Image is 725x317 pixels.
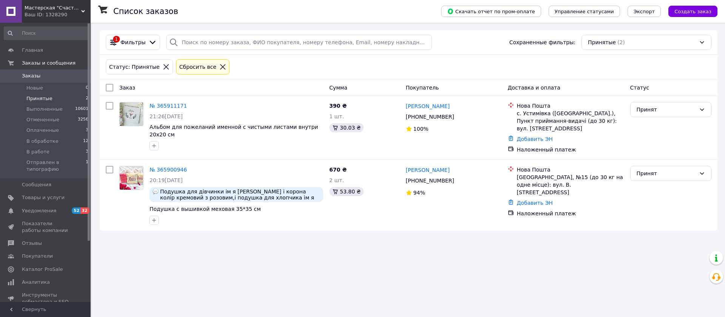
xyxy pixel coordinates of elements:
[406,85,439,91] span: Покупатель
[86,159,88,173] span: 1
[329,113,344,119] span: 1 шт.
[113,7,178,16] h1: Список заказов
[120,166,143,190] img: Фото товару
[406,102,450,110] a: [PERSON_NAME]
[150,103,187,109] a: № 365911171
[617,39,625,45] span: (2)
[406,114,454,120] span: [PHONE_NUMBER]
[637,169,696,178] div: Принят
[555,9,614,14] span: Управление статусами
[508,85,560,91] span: Доставка и оплата
[75,106,88,113] span: 10601
[120,39,145,46] span: Фильтры
[22,207,56,214] span: Уведомления
[22,73,40,79] span: Заказы
[22,253,53,260] span: Покупатели
[517,146,624,153] div: Наложенный платеж
[86,95,88,102] span: 2
[150,124,318,138] a: Альбом для пожеланий именной с чистыми листами внутри 20х20 см
[413,126,429,132] span: 100%
[517,102,624,110] div: Нова Пошта
[26,95,52,102] span: Принятые
[160,189,320,201] span: Подушка для дівчинки ім я [PERSON_NAME] і корона колір кремовий з розовим,і подушка для хлопчика ...
[329,123,364,132] div: 30.03 ₴
[406,166,450,174] a: [PERSON_NAME]
[80,207,89,214] span: 32
[588,39,616,46] span: Принятые
[153,189,159,195] img: :speech_balloon:
[22,181,51,188] span: Сообщения
[22,279,50,286] span: Аналитика
[86,127,88,134] span: 3
[447,8,535,15] span: Скачать отчет по пром-оплате
[108,63,161,71] div: Статус: Принятые
[119,166,143,190] a: Фото товару
[549,6,620,17] button: Управление статусами
[86,148,88,155] span: 3
[26,138,59,145] span: В обработке
[150,206,261,212] a: Подушка с вышивкой меховая 35*35 см
[329,103,347,109] span: 390 ₴
[166,35,432,50] input: Поиск по номеру заказа, ФИО покупателя, номеру телефона, Email, номеру накладной
[22,60,76,66] span: Заказы и сообщения
[517,200,553,206] a: Добавить ЭН
[4,26,89,40] input: Поиск
[22,47,43,54] span: Главная
[178,63,218,71] div: Сбросить все
[637,105,696,114] div: Принят
[119,102,143,126] a: Фото товару
[661,8,717,14] a: Создать заказ
[413,190,425,196] span: 94%
[119,85,135,91] span: Заказ
[329,177,344,183] span: 2 шт.
[406,178,454,184] span: [PHONE_NUMBER]
[628,6,661,17] button: Экспорт
[150,113,183,119] span: 21:26[DATE]
[517,166,624,173] div: Нова Пошта
[22,220,70,234] span: Показатели работы компании
[22,266,63,273] span: Каталог ProSale
[150,177,183,183] span: 20:19[DATE]
[26,85,43,91] span: Новые
[26,127,59,134] span: Оплаченные
[22,240,42,247] span: Отзывы
[517,136,553,142] a: Добавить ЭН
[26,159,86,173] span: Отправлен в типографию
[120,102,143,126] img: Фото товару
[25,11,91,18] div: Ваш ID: 1328290
[25,5,81,11] span: Мастерская "Счастливы вместе"
[22,292,70,305] span: Инструменты вебмастера и SEO
[509,39,575,46] span: Сохраненные фильтры:
[674,9,711,14] span: Создать заказ
[441,6,541,17] button: Скачать отчет по пром-оплате
[26,148,49,155] span: В работе
[668,6,717,17] button: Создать заказ
[517,110,624,132] div: с. Устимівка ([GEOGRAPHIC_DATA].), Пункт приймання-видачі (до 30 кг): вул. [STREET_ADDRESS]
[329,85,347,91] span: Сумма
[517,173,624,196] div: [GEOGRAPHIC_DATA], №15 (до 30 кг на одне місце): вул. В. [STREET_ADDRESS]
[630,85,649,91] span: Статус
[150,167,187,173] a: № 365900946
[83,138,88,145] span: 12
[78,116,88,123] span: 3256
[26,116,59,123] span: Отмененные
[517,210,624,217] div: Наложенный платеж
[86,85,88,91] span: 0
[634,9,655,14] span: Экспорт
[26,106,63,113] span: Выполненные
[329,167,347,173] span: 670 ₴
[22,194,65,201] span: Товары и услуги
[72,207,80,214] span: 52
[329,187,364,196] div: 53.80 ₴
